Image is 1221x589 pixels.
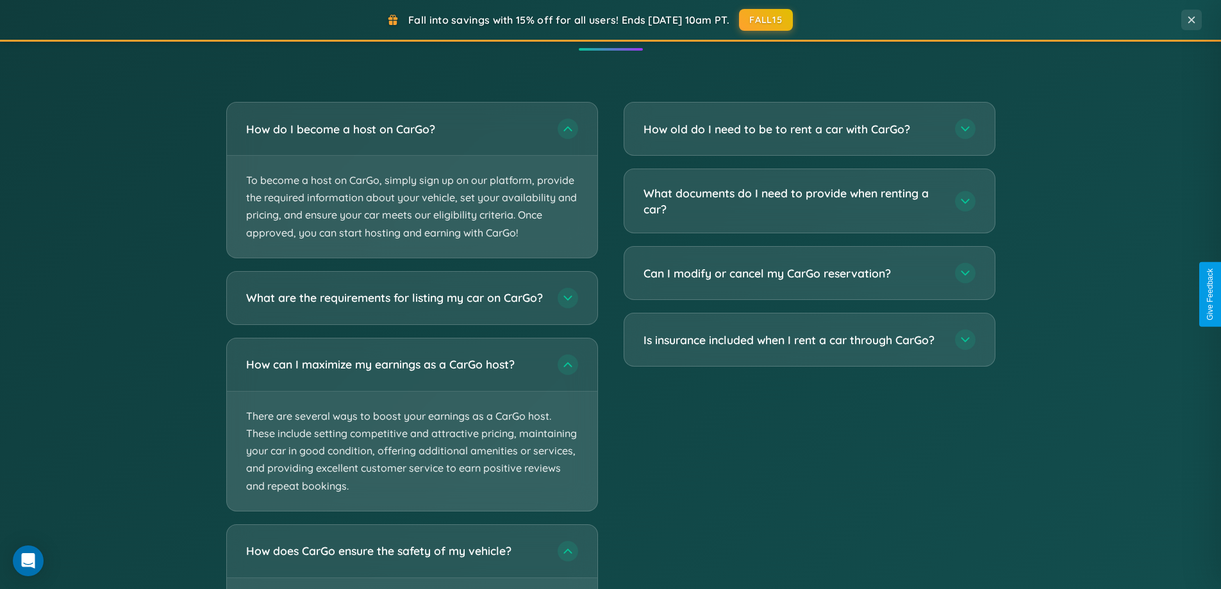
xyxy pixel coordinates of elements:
h3: Can I modify or cancel my CarGo reservation? [644,265,942,281]
h3: Is insurance included when I rent a car through CarGo? [644,332,942,348]
h3: What are the requirements for listing my car on CarGo? [246,290,545,306]
div: Give Feedback [1206,269,1215,320]
p: To become a host on CarGo, simply sign up on our platform, provide the required information about... [227,156,597,258]
span: Fall into savings with 15% off for all users! Ends [DATE] 10am PT. [408,13,729,26]
button: FALL15 [739,9,793,31]
h3: How does CarGo ensure the safety of my vehicle? [246,543,545,559]
h3: What documents do I need to provide when renting a car? [644,185,942,217]
div: Open Intercom Messenger [13,545,44,576]
h3: How can I maximize my earnings as a CarGo host? [246,356,545,372]
h3: How do I become a host on CarGo? [246,121,545,137]
h3: How old do I need to be to rent a car with CarGo? [644,121,942,137]
p: There are several ways to boost your earnings as a CarGo host. These include setting competitive ... [227,392,597,511]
